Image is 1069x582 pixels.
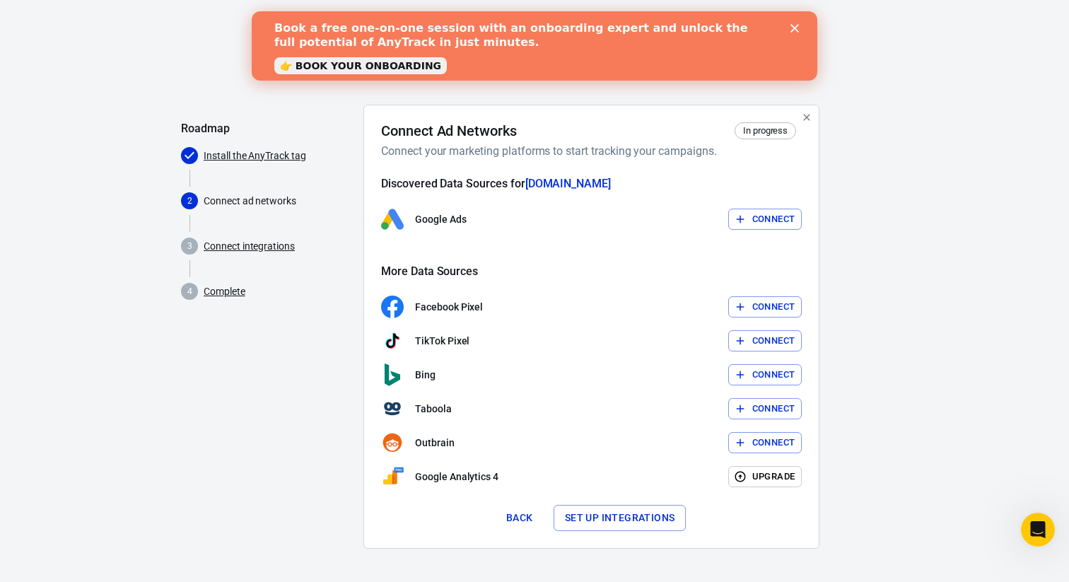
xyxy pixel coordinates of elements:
[204,194,352,209] p: Connect ad networks
[415,212,467,227] p: Google Ads
[381,177,802,191] h5: Discovered Data Sources for
[415,436,455,450] p: Outbrain
[204,149,306,163] a: Install the AnyTrack tag
[381,122,517,139] h4: Connect Ad Networks
[187,286,192,296] text: 4
[415,470,498,484] p: Google Analytics 4
[728,398,802,420] button: Connect
[539,13,553,21] div: Close
[415,368,436,383] p: Bing
[187,196,192,206] text: 2
[728,432,802,454] button: Connect
[554,505,687,531] button: Set up integrations
[738,124,793,138] span: In progress
[181,122,352,136] h5: Roadmap
[525,177,611,190] span: [DOMAIN_NAME]
[728,209,802,231] button: Connect
[204,284,245,299] a: Complete
[728,330,802,352] button: Connect
[204,239,295,254] a: Connect integrations
[728,364,802,386] button: Connect
[728,466,802,488] button: Upgrade
[252,11,817,81] iframe: Intercom live chat banner
[181,12,888,37] div: AnyTrack
[497,505,542,531] button: Back
[415,300,483,315] p: Facebook Pixel
[187,241,192,251] text: 3
[415,402,452,417] p: Taboola
[415,334,469,349] p: TikTok Pixel
[381,142,796,160] h6: Connect your marketing platforms to start tracking your campaigns.
[381,264,802,279] h5: More Data Sources
[1021,513,1055,547] iframe: Intercom live chat
[728,296,802,318] button: Connect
